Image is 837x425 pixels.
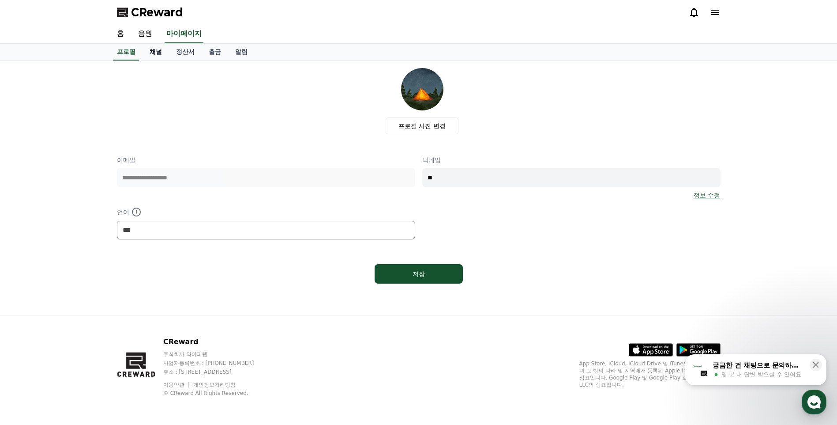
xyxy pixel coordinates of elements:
[163,360,271,367] p: 사업자등록번호 : [PHONE_NUMBER]
[169,44,202,61] a: 정산서
[131,5,183,19] span: CReward
[81,294,91,301] span: 대화
[136,293,147,300] span: 설정
[163,382,191,388] a: 이용약관
[114,280,169,302] a: 설정
[386,118,458,134] label: 프로필 사진 변경
[113,44,139,61] a: 프로필
[579,360,721,388] p: App Store, iCloud, iCloud Drive 및 iTunes Store는 미국과 그 밖의 나라 및 지역에서 등록된 Apple Inc.의 서비스 상표입니다. Goo...
[28,293,33,300] span: 홈
[58,280,114,302] a: 대화
[3,280,58,302] a: 홈
[163,351,271,358] p: 주식회사 와이피랩
[163,337,271,347] p: CReward
[117,5,183,19] a: CReward
[131,25,159,43] a: 음원
[422,156,721,164] p: 닉네임
[143,44,169,61] a: 채널
[117,156,415,164] p: 이메일
[392,269,445,278] div: 저장
[228,44,255,61] a: 알림
[193,382,236,388] a: 개인정보처리방침
[165,25,203,43] a: 마이페이지
[110,25,131,43] a: 홈
[202,44,228,61] a: 출금
[163,390,271,397] p: © CReward All Rights Reserved.
[694,191,720,200] a: 정보 수정
[401,68,443,110] img: profile_image
[375,264,463,284] button: 저장
[163,368,271,376] p: 주소 : [STREET_ADDRESS]
[117,207,415,217] p: 언어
